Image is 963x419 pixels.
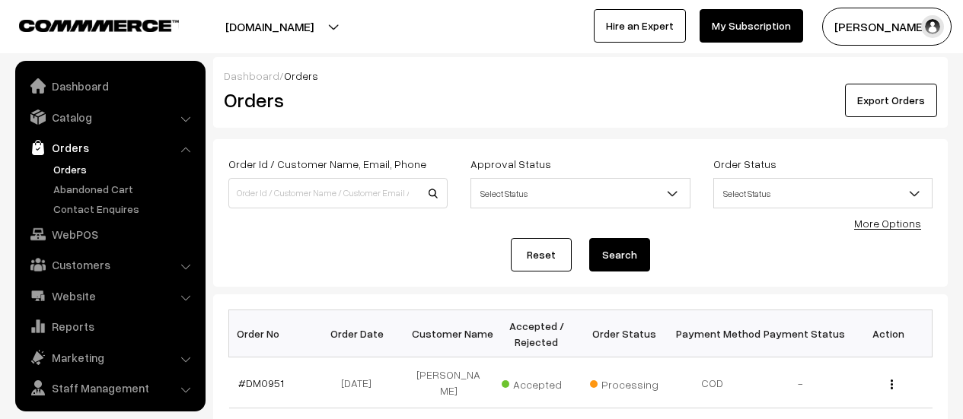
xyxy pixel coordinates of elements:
th: Order Date [317,310,405,357]
a: Dashboard [224,69,279,82]
button: Search [589,238,650,271]
a: Marketing [19,344,200,371]
th: Accepted / Rejected [493,310,581,357]
a: Catalog [19,103,200,131]
button: Export Orders [845,84,937,117]
span: Select Status [471,180,689,207]
td: COD [668,357,757,408]
span: Select Status [714,180,932,207]
a: Contact Enquires [49,201,200,217]
a: Customers [19,251,200,278]
a: Website [19,282,200,309]
a: COMMMERCE [19,15,152,33]
a: Dashboard [19,72,200,100]
button: [PERSON_NAME] [822,8,952,46]
span: Select Status [713,178,933,208]
a: Reset [511,238,572,271]
th: Payment Method [668,310,757,357]
a: #DM0951 [238,376,284,389]
td: [DATE] [317,357,405,408]
button: [DOMAIN_NAME] [172,8,367,46]
label: Order Status [713,156,776,172]
a: My Subscription [700,9,803,43]
label: Approval Status [470,156,551,172]
span: Select Status [470,178,690,208]
input: Order Id / Customer Name / Customer Email / Customer Phone [228,178,448,208]
td: - [757,357,845,408]
a: More Options [854,217,921,230]
label: Order Id / Customer Name, Email, Phone [228,156,426,172]
img: Menu [891,379,893,389]
a: Abandoned Cart [49,181,200,197]
td: [PERSON_NAME] [405,357,493,408]
h2: Orders [224,88,446,112]
th: Payment Status [757,310,845,357]
a: Hire an Expert [594,9,686,43]
a: Orders [49,161,200,177]
a: WebPOS [19,221,200,248]
span: Processing [590,373,666,392]
th: Order No [229,310,317,357]
a: Orders [19,134,200,161]
img: COMMMERCE [19,20,179,31]
a: Staff Management [19,374,200,402]
span: Accepted [502,373,578,392]
img: user [921,15,944,38]
th: Customer Name [405,310,493,357]
th: Action [844,310,933,357]
th: Order Status [581,310,669,357]
span: Orders [284,69,318,82]
div: / [224,68,937,84]
a: Reports [19,313,200,340]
